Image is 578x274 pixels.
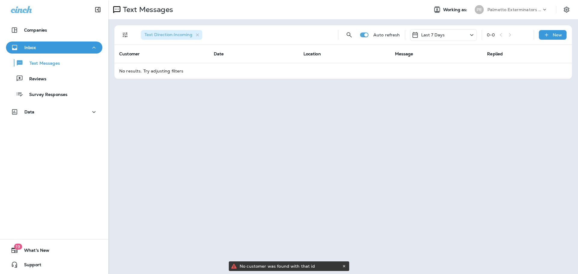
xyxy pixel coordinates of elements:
[487,51,503,57] span: Replied
[6,88,102,100] button: Survey Responses
[14,244,22,250] span: 19
[6,244,102,256] button: 19What's New
[303,51,321,57] span: Location
[6,106,102,118] button: Data
[144,32,192,37] span: Text Direction : Incoming
[553,32,562,37] p: New
[119,29,131,41] button: Filters
[18,262,41,269] span: Support
[6,259,102,271] button: Support
[421,32,445,37] p: Last 7 Days
[214,51,224,57] span: Date
[395,51,413,57] span: Message
[561,4,572,15] button: Settings
[23,76,46,82] p: Reviews
[487,7,542,12] p: Palmetto Exterminators LLC
[24,45,36,50] p: Inbox
[6,24,102,36] button: Companies
[119,51,140,57] span: Customer
[120,5,173,14] p: Text Messages
[487,32,495,37] div: 0 - 0
[6,42,102,54] button: Inbox
[24,28,47,32] p: Companies
[6,57,102,69] button: Text Messages
[443,7,469,12] span: Working as:
[89,4,106,16] button: Collapse Sidebar
[343,29,355,41] button: Search Messages
[18,248,49,255] span: What's New
[373,32,400,37] p: Auto refresh
[6,72,102,85] button: Reviews
[114,63,572,79] td: No results. Try adjusting filters
[23,61,60,66] p: Text Messages
[240,261,341,271] div: No customer was found with that id
[475,5,484,14] div: PE
[23,92,67,98] p: Survey Responses
[141,30,202,40] div: Text Direction:Incoming
[24,109,35,114] p: Data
